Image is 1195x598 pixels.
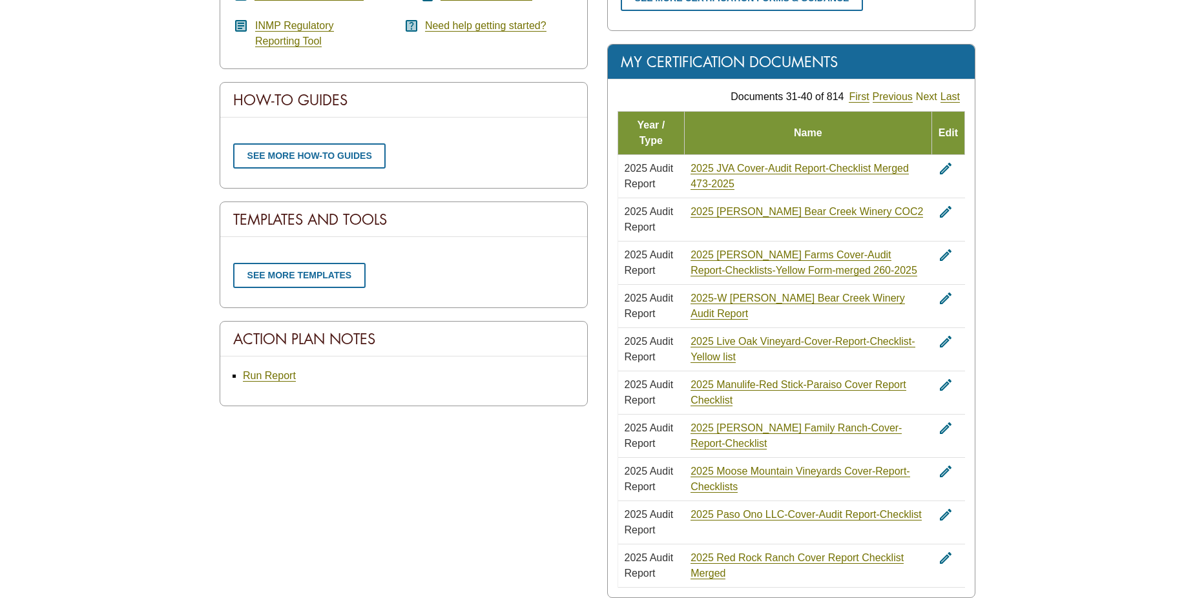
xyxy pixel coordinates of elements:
[691,422,902,449] a: 2025 [PERSON_NAME] Family Ranch-Cover-Report-Checklist
[938,509,953,520] a: edit
[916,91,937,103] a: Next
[938,163,953,174] a: edit
[938,204,953,220] i: edit
[255,20,334,47] a: INMP RegulatoryReporting Tool
[938,466,953,477] a: edit
[938,293,953,304] a: edit
[233,143,386,169] a: See more how-to guides
[691,293,905,320] a: 2025-W [PERSON_NAME] Bear Creek Winery Audit Report
[625,552,674,579] span: 2025 Audit Report
[691,336,915,363] a: 2025 Live Oak Vineyard-Cover-Report-Checklist-Yellow list
[625,249,674,276] span: 2025 Audit Report
[625,466,674,492] span: 2025 Audit Report
[938,464,953,479] i: edit
[220,83,587,118] div: How-To Guides
[938,336,953,347] a: edit
[938,550,953,566] i: edit
[938,161,953,176] i: edit
[938,247,953,263] i: edit
[618,111,685,154] td: Year / Type
[233,18,249,34] i: article
[938,420,953,436] i: edit
[938,379,953,390] a: edit
[625,379,674,406] span: 2025 Audit Report
[938,206,953,217] a: edit
[691,509,922,521] a: 2025 Paso Ono LLC-Cover-Audit Report-Checklist
[691,466,909,493] a: 2025 Moose Mountain Vineyards Cover-Report-Checklists
[849,91,869,103] a: First
[691,379,906,406] a: 2025 Manulife-Red Stick-Paraiso Cover Report Checklist
[684,111,931,154] td: Name
[608,45,975,79] div: My Certification Documents
[938,422,953,433] a: edit
[220,322,587,356] div: Action Plan Notes
[940,91,960,103] a: Last
[931,111,964,154] td: Edit
[404,18,419,34] i: help_center
[691,249,917,276] a: 2025 [PERSON_NAME] Farms Cover-Audit Report-Checklists-Yellow Form-merged 260-2025
[243,370,296,382] a: Run Report
[625,336,674,362] span: 2025 Audit Report
[731,91,844,102] span: Documents 31-40 of 814
[625,206,674,232] span: 2025 Audit Report
[873,91,913,103] a: Previous
[625,293,674,319] span: 2025 Audit Report
[938,291,953,306] i: edit
[691,552,904,579] a: 2025 Red Rock Ranch Cover Report Checklist Merged
[691,163,909,190] a: 2025 JVA Cover-Audit Report-Checklist Merged 473-2025
[938,334,953,349] i: edit
[938,507,953,522] i: edit
[220,202,587,237] div: Templates And Tools
[233,263,366,288] a: See more templates
[625,163,674,189] span: 2025 Audit Report
[625,422,674,449] span: 2025 Audit Report
[425,20,546,32] a: Need help getting started?
[625,509,674,535] span: 2025 Audit Report
[938,552,953,563] a: edit
[938,377,953,393] i: edit
[938,249,953,260] a: edit
[691,206,923,218] a: 2025 [PERSON_NAME] Bear Creek Winery COC2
